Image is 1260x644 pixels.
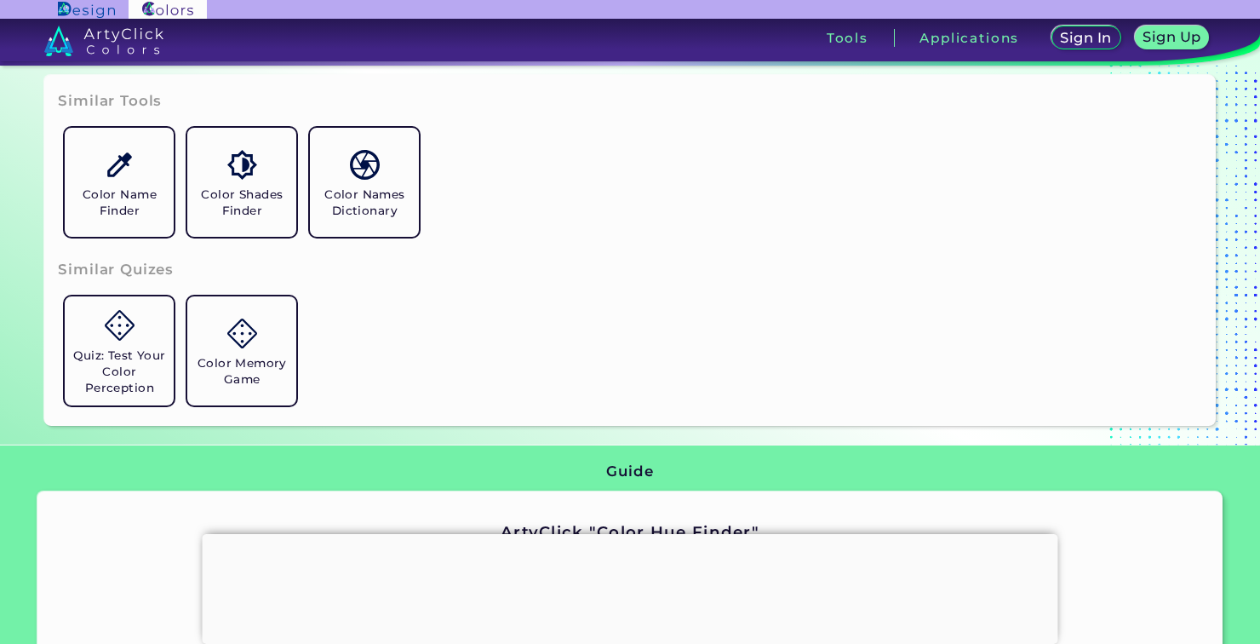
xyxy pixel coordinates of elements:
a: Color Shades Finder [180,121,303,244]
a: Sign Up [1135,26,1210,49]
h3: Tools [827,32,868,44]
h5: Quiz: Test Your Color Perception [72,348,167,396]
a: Sign In [1051,26,1121,49]
img: icon_color_shades.svg [227,150,257,180]
iframe: Advertisement [203,534,1058,640]
img: icon_color_name_finder.svg [105,150,135,180]
a: Quiz: Test Your Color Perception [58,290,180,412]
a: Color Memory Game [180,290,303,412]
img: logo_artyclick_colors_white.svg [44,26,164,56]
h3: Applications [919,32,1019,44]
h5: Color Name Finder [72,187,167,219]
a: Color Names Dictionary [303,121,426,244]
a: Color Name Finder [58,121,180,244]
h5: Sign In [1060,31,1111,44]
h3: Guide [606,462,653,482]
img: icon_game.svg [105,310,135,340]
img: icon_color_names_dictionary.svg [350,150,380,180]
h5: Color Shades Finder [194,187,289,219]
h3: Similar Quizes [58,260,174,280]
img: icon_game.svg [227,319,257,348]
img: ArtyClick Design logo [58,2,115,18]
h3: Similar Tools [58,91,162,112]
h5: Color Memory Game [194,355,289,388]
h2: ArtyClick "Color Hue Finder" [226,521,1033,543]
h5: Sign Up [1143,30,1200,43]
h5: Color Names Dictionary [317,187,412,219]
